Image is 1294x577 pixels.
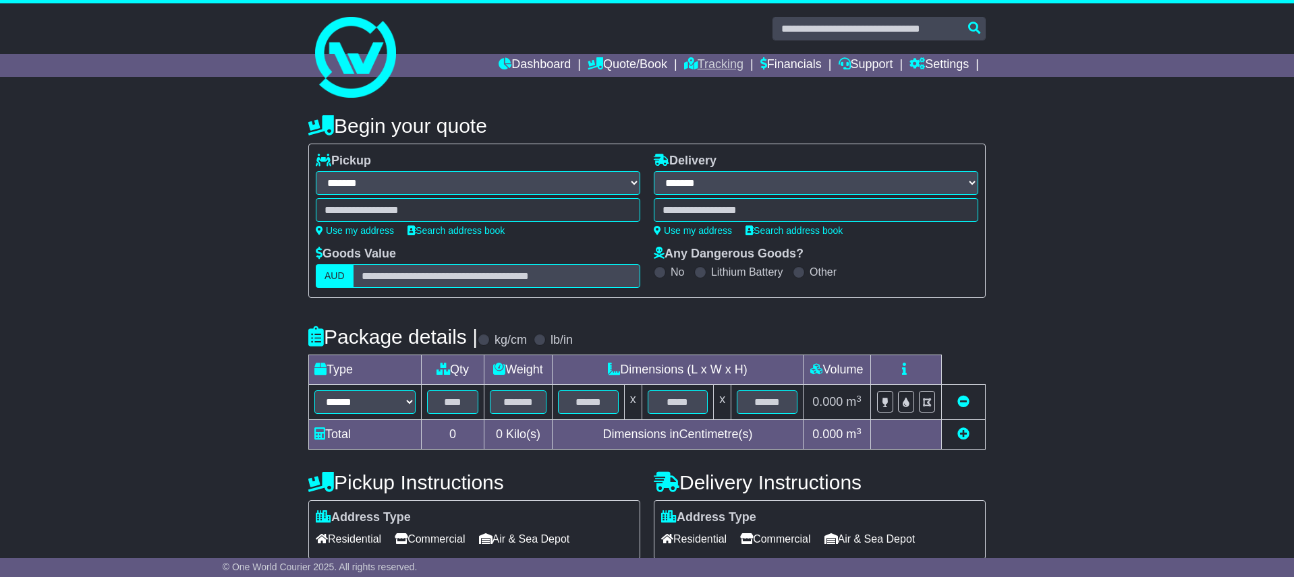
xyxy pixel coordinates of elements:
a: Use my address [654,225,732,236]
a: Remove this item [957,395,969,408]
td: 0 [422,420,484,450]
h4: Begin your quote [308,115,986,137]
span: Air & Sea Depot [479,528,570,549]
td: x [714,385,731,420]
label: Goods Value [316,247,396,262]
td: Total [309,420,422,450]
a: Dashboard [499,54,571,77]
a: Financials [760,54,822,77]
span: m [846,427,862,441]
label: Address Type [316,510,411,525]
label: Pickup [316,154,371,169]
td: Volume [803,355,870,385]
a: Quote/Book [588,54,667,77]
sup: 3 [856,426,862,436]
a: Search address book [407,225,505,236]
a: Tracking [684,54,743,77]
label: Other [810,266,837,278]
label: Lithium Battery [711,266,783,278]
td: Kilo(s) [484,420,553,450]
span: Residential [661,528,727,549]
td: Qty [422,355,484,385]
a: Settings [909,54,969,77]
span: 0.000 [812,395,843,408]
sup: 3 [856,394,862,404]
label: AUD [316,264,354,288]
label: No [671,266,684,278]
span: Air & Sea Depot [824,528,916,549]
h4: Delivery Instructions [654,471,986,493]
td: Weight [484,355,553,385]
h4: Pickup Instructions [308,471,640,493]
a: Add new item [957,427,969,441]
span: Residential [316,528,381,549]
a: Search address book [746,225,843,236]
span: © One World Courier 2025. All rights reserved. [223,561,418,572]
h4: Package details | [308,326,478,348]
label: Address Type [661,510,756,525]
a: Use my address [316,225,394,236]
label: Delivery [654,154,716,169]
span: Commercial [740,528,810,549]
a: Support [839,54,893,77]
span: 0 [496,427,503,441]
label: Any Dangerous Goods? [654,247,804,262]
span: m [846,395,862,408]
td: Dimensions in Centimetre(s) [552,420,803,450]
label: lb/in [551,333,573,348]
label: kg/cm [495,333,527,348]
td: Dimensions (L x W x H) [552,355,803,385]
td: Type [309,355,422,385]
td: x [624,385,642,420]
span: Commercial [395,528,465,549]
span: 0.000 [812,427,843,441]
